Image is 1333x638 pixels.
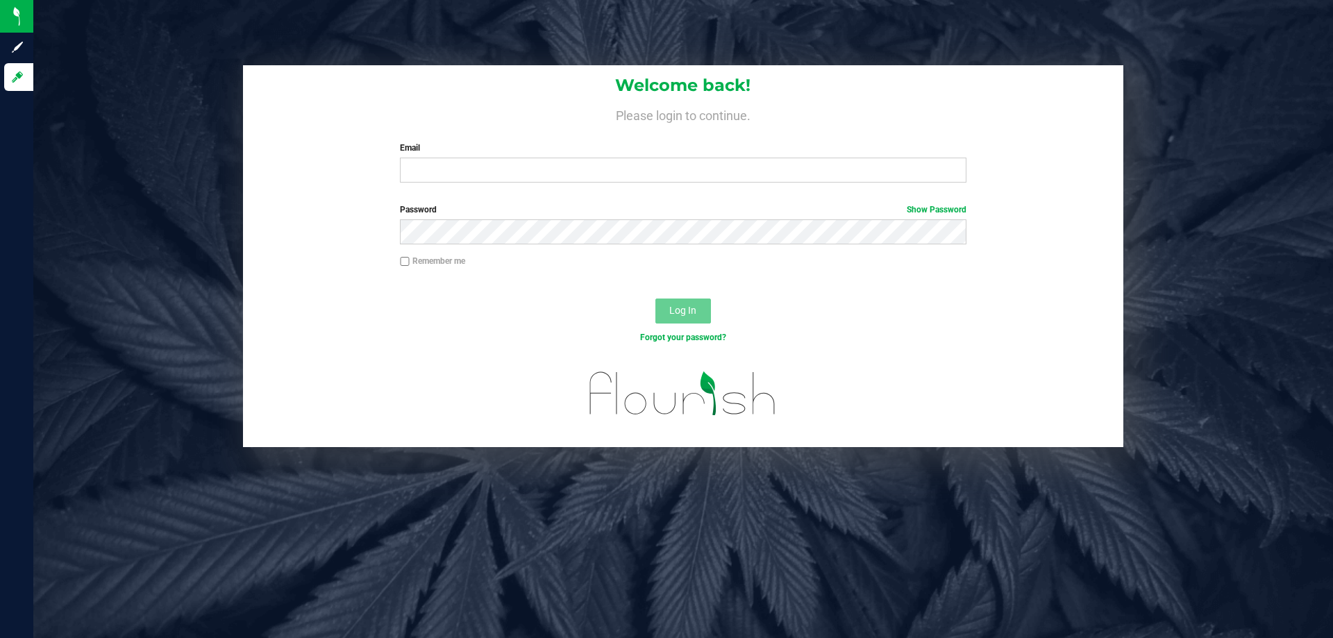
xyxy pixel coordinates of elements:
[243,106,1123,122] h4: Please login to continue.
[10,70,24,84] inline-svg: Log in
[400,255,465,267] label: Remember me
[400,205,437,215] span: Password
[573,358,793,429] img: flourish_logo.svg
[400,257,410,267] input: Remember me
[400,142,966,154] label: Email
[10,40,24,54] inline-svg: Sign up
[243,76,1123,94] h1: Welcome back!
[907,205,966,215] a: Show Password
[655,299,711,324] button: Log In
[669,305,696,316] span: Log In
[640,333,726,342] a: Forgot your password?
